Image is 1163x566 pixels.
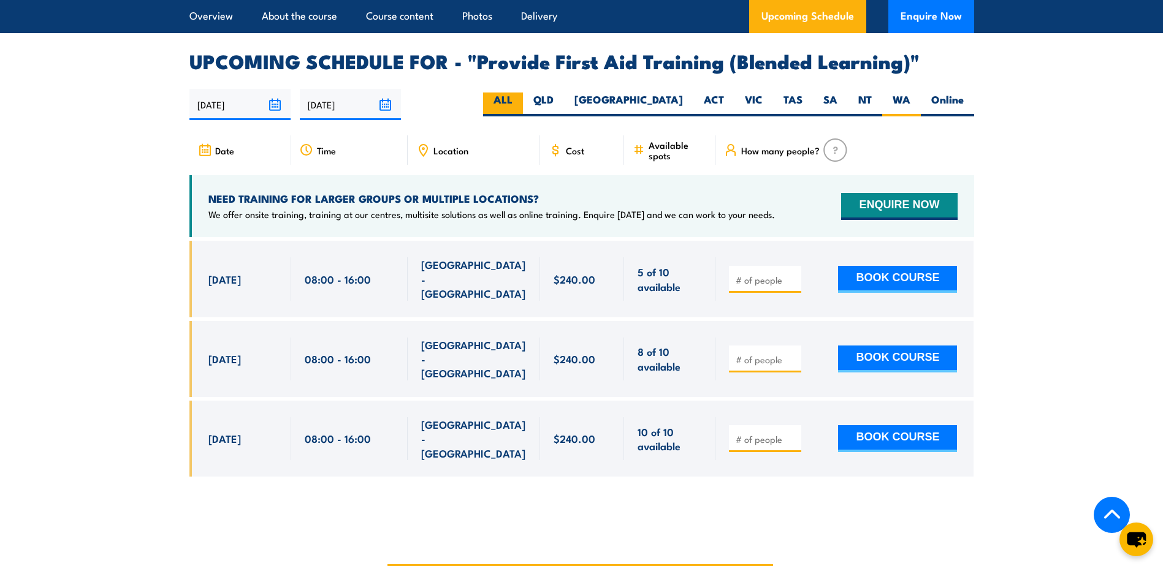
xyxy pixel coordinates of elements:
span: [GEOGRAPHIC_DATA] - [GEOGRAPHIC_DATA] [421,417,527,460]
button: BOOK COURSE [838,425,957,452]
input: To date [300,89,401,120]
input: From date [189,89,291,120]
span: [GEOGRAPHIC_DATA] - [GEOGRAPHIC_DATA] [421,257,527,300]
label: VIC [734,92,773,116]
span: [DATE] [208,352,241,366]
input: # of people [736,433,797,445]
label: SA [813,92,848,116]
span: $240.00 [554,431,595,445]
label: QLD [523,92,564,116]
label: TAS [773,92,813,116]
label: NT [848,92,882,116]
label: [GEOGRAPHIC_DATA] [564,92,693,116]
span: [DATE] [208,431,241,445]
span: 08:00 - 16:00 [305,352,371,366]
span: Cost [566,145,584,156]
label: ACT [693,92,734,116]
p: We offer onsite training, training at our centres, multisite solutions as well as online training... [208,208,775,221]
span: Time [317,145,336,156]
button: BOOK COURSE [838,266,957,293]
span: $240.00 [554,352,595,366]
button: BOOK COURSE [838,345,957,372]
label: Online [921,92,974,116]
label: ALL [483,92,523,116]
label: WA [882,92,921,116]
span: $240.00 [554,272,595,286]
span: Date [215,145,234,156]
span: Location [433,145,468,156]
span: Available spots [649,140,707,160]
input: # of people [736,274,797,286]
span: How many people? [741,145,820,156]
span: 10 of 10 available [638,424,702,453]
button: ENQUIRE NOW [841,193,957,220]
span: [DATE] [208,272,241,286]
h4: NEED TRAINING FOR LARGER GROUPS OR MULTIPLE LOCATIONS? [208,192,775,205]
span: 8 of 10 available [638,344,702,373]
button: chat-button [1119,523,1153,556]
span: 5 of 10 available [638,265,702,293]
span: [GEOGRAPHIC_DATA] - [GEOGRAPHIC_DATA] [421,338,527,380]
h2: UPCOMING SCHEDULE FOR - "Provide First Aid Training (Blended Learning)" [189,52,974,69]
span: 08:00 - 16:00 [305,431,371,445]
span: 08:00 - 16:00 [305,272,371,286]
input: # of people [736,353,797,366]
